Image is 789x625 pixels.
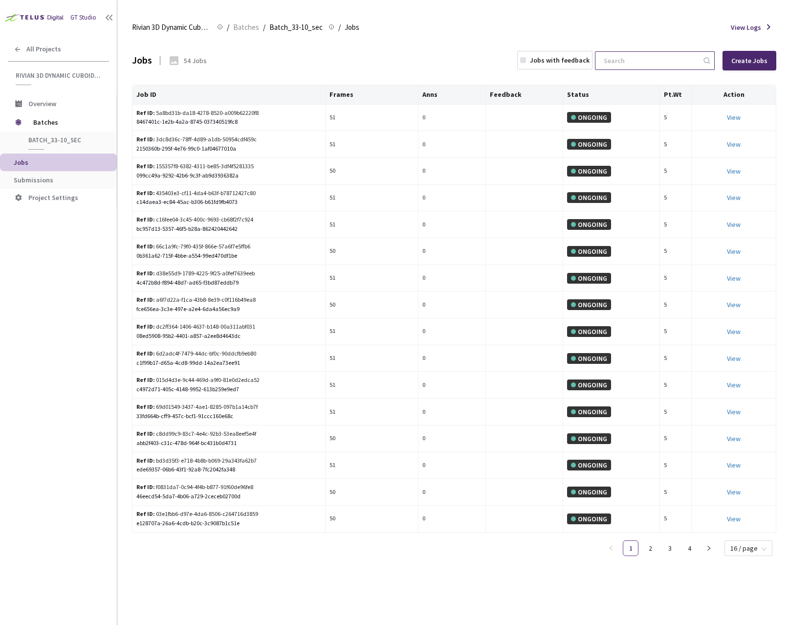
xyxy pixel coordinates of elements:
[701,540,717,556] li: Next Page
[136,171,321,180] div: 099cc49a-9292-42b6-9c3f-ab9d3936382a
[28,99,56,108] span: Overview
[136,305,321,314] div: fce656ea-3c3e-497e-a2e4-6da4a56ec9a9
[567,219,611,230] div: ONGOING
[136,412,321,421] div: 33fd664b-cff9-457c-bcf1-91ccc160e68c
[567,353,611,364] div: ONGOING
[326,185,418,212] td: 51
[660,265,692,292] td: 5
[567,299,611,310] div: ONGOING
[418,85,486,105] th: Anns
[263,22,265,33] li: /
[660,345,692,372] td: 5
[326,131,418,158] td: 51
[660,158,692,185] td: 5
[623,541,638,556] a: 1
[643,541,657,556] a: 2
[727,407,741,416] a: View
[603,540,619,556] button: left
[136,376,262,385] div: 015d4d3e-9c44-469d-a9f0-81e0d2edca52
[136,162,262,171] div: 155357f8-6382-4311-be85-3df4f5281335
[567,326,611,337] div: ONGOING
[418,372,486,399] td: 0
[231,22,261,32] a: Batches
[136,332,321,341] div: 08ed5908-95b2-4401-a857-a2ee8d4643dc
[136,492,321,501] div: 46eecd54-5da7-4b06-a729-2ceceb02700d
[136,216,155,223] b: Ref ID:
[132,53,152,67] div: Jobs
[567,406,611,417] div: ONGOING
[136,109,262,118] div: 5a8bd31b-da18-4278-8520-a009b62220f8
[14,158,28,167] span: Jobs
[692,85,776,105] th: Action
[326,211,418,238] td: 51
[136,243,155,250] b: Ref ID:
[660,131,692,158] td: 5
[136,376,155,383] b: Ref ID:
[681,540,697,556] li: 4
[608,545,614,551] span: left
[33,112,100,132] span: Batches
[567,112,611,123] div: ONGOING
[326,345,418,372] td: 51
[567,246,611,257] div: ONGOING
[70,13,96,22] div: GT Studio
[227,22,229,33] li: /
[701,540,717,556] button: right
[731,22,761,32] span: View Logs
[136,295,262,305] div: a6f7d22a-f1ca-43b8-8e39-c0f116b49ea8
[567,487,611,497] div: ONGOING
[418,105,486,132] td: 0
[136,403,155,410] b: Ref ID:
[136,483,262,492] div: f0831da7-0c94-4f4b-b877-91f60de96fe8
[418,131,486,158] td: 0
[727,354,741,363] a: View
[136,135,262,144] div: 3dc8d36c-78ff-4d89-a1db-50954cdf459c
[326,158,418,185] td: 50
[326,265,418,292] td: 51
[727,300,741,309] a: View
[326,506,418,533] td: 50
[567,433,611,444] div: ONGOING
[326,452,418,479] td: 51
[731,57,767,65] div: Create Jobs
[418,211,486,238] td: 0
[28,136,101,144] span: Batch_33-10_sec
[14,176,53,184] span: Submissions
[326,238,418,265] td: 50
[727,220,741,229] a: View
[326,425,418,452] td: 50
[132,22,211,33] span: Rivian 3D Dynamic Cuboids[2024-25]
[136,189,155,197] b: Ref ID:
[706,545,712,551] span: right
[136,251,321,261] div: 0b361a62-715f-4bbe-a554-99ed470df1be
[136,483,155,491] b: Ref ID:
[26,45,61,53] span: All Projects
[727,113,741,122] a: View
[136,278,321,288] div: 4c472b8d-f894-48d7-ad65-f3bd87eddb79
[136,439,321,448] div: abb2f403-c31c-478d-964f-bc431b0d4731
[136,117,321,127] div: 8467401c-1e2b-4a2a-8745-037340519fc8
[418,318,486,345] td: 0
[567,166,611,177] div: ONGOING
[136,135,155,143] b: Ref ID:
[136,465,321,474] div: ede69357-06b6-43f1-92a8-7fc2042fa348
[136,296,155,303] b: Ref ID:
[660,291,692,318] td: 5
[418,452,486,479] td: 0
[727,327,741,336] a: View
[660,506,692,533] td: 5
[660,211,692,238] td: 5
[486,85,563,105] th: Feedback
[418,291,486,318] td: 0
[136,322,262,332] div: dc2ff364-1406-4637-b148-00a311abf031
[418,425,486,452] td: 0
[136,242,262,251] div: 66c1a9fc-79f0-435f-866e-57a6f7e5ffb6
[660,318,692,345] td: 5
[132,85,326,105] th: Job ID
[136,457,155,464] b: Ref ID:
[530,55,590,65] div: Jobs with feedback
[727,193,741,202] a: View
[660,452,692,479] td: 5
[563,85,660,105] th: Status
[136,349,262,358] div: 6d2adc4f-7479-44dc-bf0c-90ddcfb9eb80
